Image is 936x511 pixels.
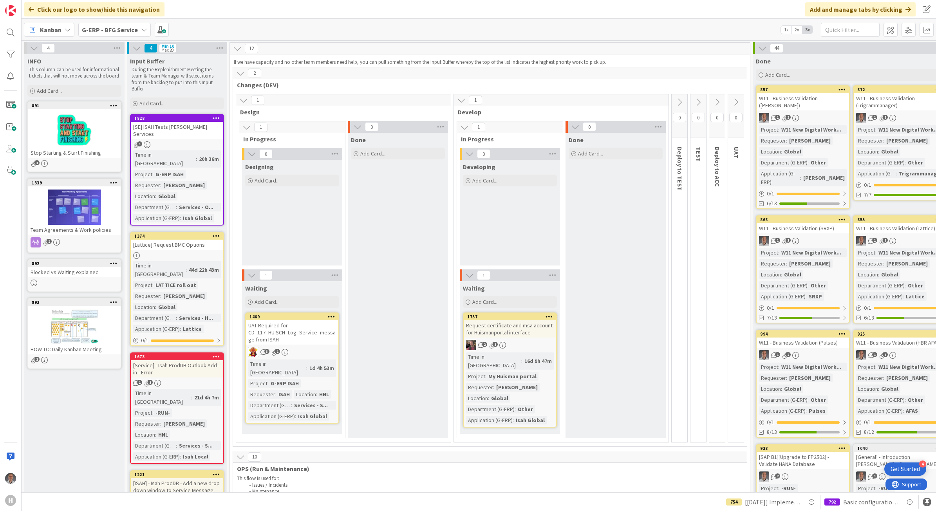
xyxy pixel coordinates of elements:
span: 1 [872,115,877,120]
b: G-ERP - BFG Service [82,26,138,34]
div: 994 [757,330,849,338]
div: 1d 4h 53m [307,364,336,372]
span: 2 [786,352,791,357]
div: Project [133,281,152,289]
div: 1339 [32,180,121,186]
span: Add Card... [255,298,280,305]
div: W11 - Business Validation (SRXP) [757,223,849,233]
img: PS [856,113,866,123]
a: 1757Request certificate and msa account for Huismanportal interfaceBFTime in [GEOGRAPHIC_DATA]:16... [463,312,557,428]
span: : [160,181,161,190]
div: 1469 [246,313,338,320]
div: 0/1 [757,189,849,199]
div: Location [133,303,155,311]
a: 994W11 - Business Validation (Pulses)PSProject:W11 New Digital Work...Requester:[PERSON_NAME]Loca... [756,330,850,438]
div: LATTICE roll out [154,281,198,289]
div: Team Agreements & Work policies [28,225,121,235]
span: 1 [137,380,142,385]
div: SRXP [807,292,824,301]
span: : [306,364,307,372]
a: 868W11 - Business Validation (SRXP)PSProject:W11 New Digital Work...Requester:[PERSON_NAME]Locati... [756,215,850,323]
span: 0 / 1 [864,181,871,189]
div: Requester [856,374,883,382]
div: 1469 [249,314,338,320]
div: 1374 [131,233,223,240]
div: BF [464,340,556,350]
div: My Huisman portal [486,372,538,381]
div: 1469UAT Required for CD_117_HUISCH_Log_Service_message from ISAH [246,313,338,345]
div: Location [133,192,155,200]
span: 2 [47,239,52,244]
span: : [903,406,904,415]
div: Requester [856,136,883,145]
div: Location [856,385,878,393]
div: Location [466,394,488,403]
span: : [152,170,154,179]
a: 1339Team Agreements & Work policies [27,179,121,253]
div: Project [759,125,778,134]
div: Project [133,170,152,179]
div: [Lattice] Request BMC Options [131,240,223,250]
span: Add Card... [765,71,790,78]
span: : [778,363,779,371]
div: Global [879,147,900,156]
div: Department (G-ERP) [759,395,808,404]
span: : [267,379,269,388]
div: [PERSON_NAME] [787,136,833,145]
div: 1339Team Agreements & Work policies [28,179,121,235]
img: PS [856,236,866,246]
div: Services - S... [292,401,330,410]
span: : [176,314,177,322]
span: : [896,169,897,178]
div: [PERSON_NAME] [884,374,930,382]
div: Application (G-ERP) [759,292,806,301]
span: 6/13 [767,199,777,208]
span: 1 [137,141,142,146]
span: 0 / 1 [141,336,148,345]
span: 2 [786,115,791,120]
span: : [808,158,809,167]
span: : [186,265,187,274]
div: Isah Global [181,214,214,222]
div: Other [906,395,925,404]
span: : [786,259,787,268]
span: Add Card... [37,87,62,94]
div: Department (G-ERP) [133,314,176,322]
div: G-ERP ISAH [154,170,186,179]
div: Department (G-ERP) [759,158,808,167]
span: Add Card... [472,177,497,184]
a: 891Stop Starting & Start Finishing [27,101,121,172]
span: 1 [775,352,780,357]
div: HNL [317,390,331,399]
span: 7/7 [864,191,871,199]
div: Global [782,385,803,393]
div: LC [246,347,338,357]
span: : [521,357,522,365]
span: : [155,303,156,311]
div: Application (G-ERP) [856,406,903,415]
div: Other [516,405,535,413]
div: Global [782,147,803,156]
div: 0/1 [131,336,223,345]
div: [PERSON_NAME] [161,292,207,300]
div: Time in [GEOGRAPHIC_DATA] [466,352,521,370]
span: : [878,147,879,156]
span: : [878,385,879,393]
div: 857W11 - Business Validation ([PERSON_NAME]) [757,86,849,110]
div: PS [757,236,849,246]
span: 0 / 1 [864,304,871,312]
div: Global [782,270,803,279]
img: PS [759,113,769,123]
div: Department (G-ERP) [466,405,515,413]
div: Department (G-ERP) [248,401,291,410]
div: Location [759,147,781,156]
div: Requester [466,383,493,392]
img: PS [856,350,866,360]
span: Add Card... [578,150,603,157]
div: 1828 [131,115,223,122]
div: Requester [248,390,275,399]
div: W11 New Digital Work... [779,125,843,134]
div: PS [757,350,849,360]
span: : [781,147,782,156]
span: Kanban [40,25,61,34]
